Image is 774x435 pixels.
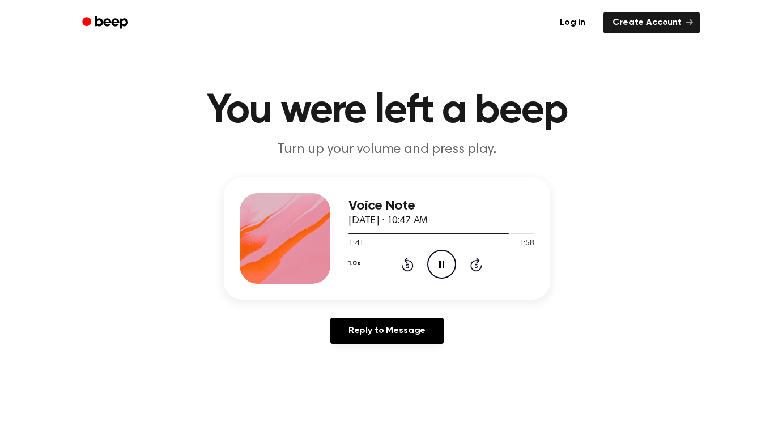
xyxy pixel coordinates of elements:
a: Reply to Message [330,318,444,344]
p: Turn up your volume and press play. [169,140,605,159]
a: Log in [548,10,597,36]
h3: Voice Note [348,198,534,214]
h1: You were left a beep [97,91,677,131]
span: 1:41 [348,238,363,250]
button: 1.0x [348,254,360,273]
a: Beep [74,12,138,34]
span: [DATE] · 10:47 AM [348,216,428,226]
span: 1:58 [520,238,534,250]
a: Create Account [603,12,700,33]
